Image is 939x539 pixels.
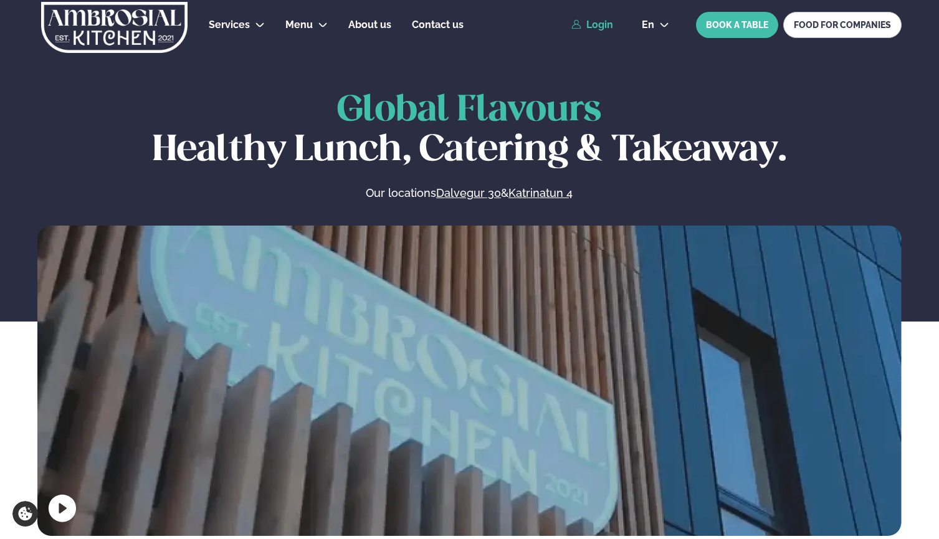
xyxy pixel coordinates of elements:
[412,19,464,31] span: Contact us
[285,19,313,31] span: Menu
[234,186,705,201] p: Our locations &
[696,12,778,38] button: BOOK A TABLE
[508,186,573,201] a: Katrinatun 4
[40,2,189,53] img: logo
[632,20,679,30] button: en
[37,91,902,171] h1: Healthy Lunch, Catering & Takeaway.
[209,19,250,31] span: Services
[209,17,250,32] a: Services
[783,12,902,38] a: FOOD FOR COMPANIES
[337,93,601,128] span: Global Flavours
[642,20,654,30] span: en
[348,19,391,31] span: About us
[436,186,501,201] a: Dalvegur 30
[348,17,391,32] a: About us
[12,501,38,527] a: Cookie settings
[412,17,464,32] a: Contact us
[571,19,613,31] a: Login
[285,17,313,32] a: Menu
